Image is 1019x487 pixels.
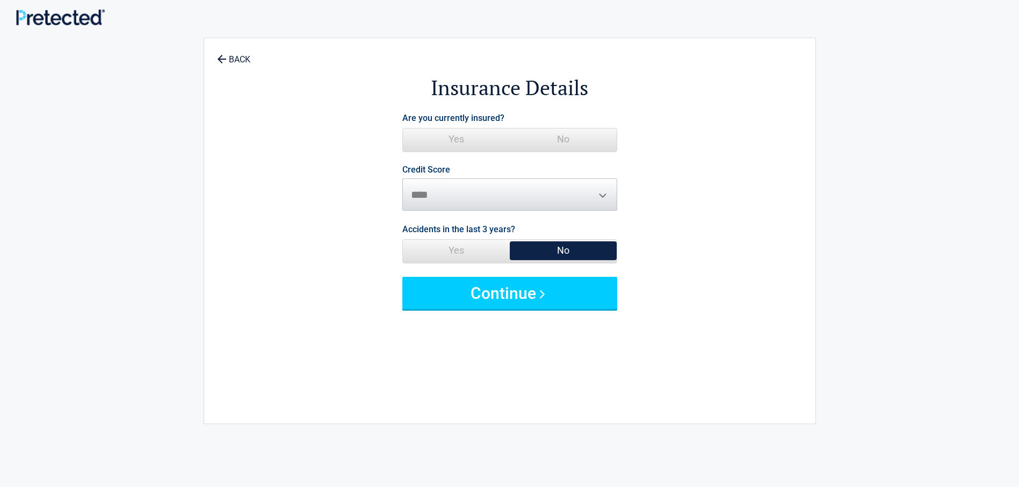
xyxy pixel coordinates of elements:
label: Accidents in the last 3 years? [402,222,515,237]
label: Credit Score [402,166,450,174]
span: Yes [403,240,510,261]
span: Yes [403,128,510,150]
a: BACK [215,45,252,64]
span: No [510,128,617,150]
span: No [510,240,617,261]
img: Main Logo [16,9,105,25]
h2: Insurance Details [263,74,756,102]
label: Are you currently insured? [402,111,504,125]
button: Continue [402,277,617,309]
